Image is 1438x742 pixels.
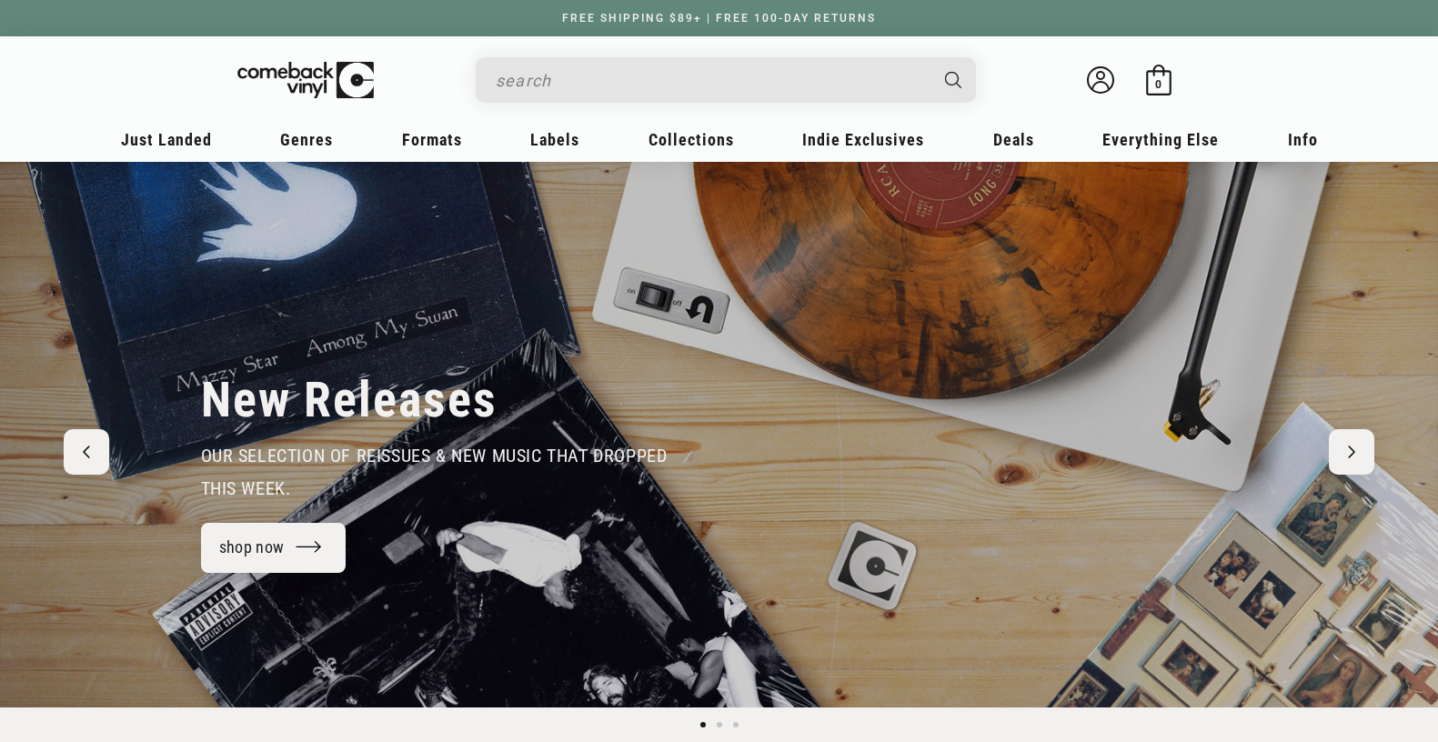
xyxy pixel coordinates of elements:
span: Deals [993,130,1034,149]
span: Everything Else [1102,130,1219,149]
div: Search [476,57,976,103]
span: Formats [402,130,462,149]
a: shop now [201,523,347,573]
button: Next slide [1329,429,1374,475]
span: Indie Exclusives [802,130,924,149]
span: Labels [530,130,579,149]
h2: New Releases [201,370,498,430]
button: Load slide 1 of 3 [695,717,711,733]
button: Load slide 3 of 3 [728,717,744,733]
button: Load slide 2 of 3 [711,717,728,733]
span: Just Landed [121,130,212,149]
button: Previous slide [64,429,109,475]
a: FREE SHIPPING $89+ | FREE 100-DAY RETURNS [544,12,894,25]
span: 0 [1155,77,1161,91]
span: our selection of reissues & new music that dropped this week. [201,445,668,499]
input: search [496,62,927,99]
button: Search [929,57,978,103]
span: Info [1288,130,1318,149]
span: Genres [280,130,333,149]
span: Collections [649,130,734,149]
